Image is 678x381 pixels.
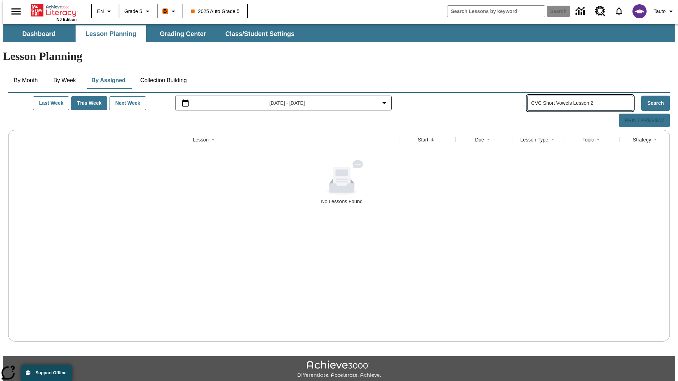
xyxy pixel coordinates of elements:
[76,25,146,42] button: Lesson Planning
[124,8,142,15] span: Grade 5
[94,5,117,18] button: Language: EN, Select a language
[109,96,146,110] button: Next Week
[135,72,192,89] button: Collection Building
[47,72,82,89] button: By Week
[520,136,548,143] div: Lesson Type
[531,98,633,108] input: Search Assigned Lessons
[447,6,545,17] input: search field
[56,17,77,22] span: NJ Edition
[148,25,218,42] button: Grading Center
[418,136,428,143] div: Start
[71,96,107,110] button: This Week
[571,2,591,21] a: Data Center
[632,4,647,18] img: avatar image
[594,135,602,144] button: Sort
[33,96,69,110] button: Last Week
[475,136,484,143] div: Due
[8,72,43,89] button: By Month
[193,136,209,143] div: Lesson
[582,136,594,143] div: Topic
[3,50,675,63] h1: Lesson Planning
[31,2,77,22] div: Home
[3,25,301,42] div: SubNavbar
[654,8,666,15] span: Tauto
[21,365,72,381] button: Support Offline
[591,2,610,21] a: Resource Center, Will open in new tab
[269,99,305,107] span: [DATE] - [DATE]
[633,136,651,143] div: Strategy
[86,72,131,89] button: By Assigned
[121,5,155,18] button: Grade: Grade 5, Select a grade
[163,7,167,16] span: B
[548,135,557,144] button: Sort
[651,5,678,18] button: Profile/Settings
[4,25,74,42] button: Dashboard
[220,25,300,42] button: Class/Student Settings
[3,24,675,42] div: SubNavbar
[36,370,66,375] span: Support Offline
[628,2,651,20] button: Select a new avatar
[209,135,217,144] button: Sort
[297,361,381,379] img: Achieve3000 Differentiate Accelerate Achieve
[97,8,104,15] span: EN
[428,135,437,144] button: Sort
[380,99,388,107] svg: Collapse Date Range Filter
[160,5,180,18] button: Boost Class color is orange. Change class color
[178,99,389,107] button: Select the date range menu item
[641,96,670,111] button: Search
[6,1,26,22] button: Open side menu
[191,8,240,15] span: 2025 Auto Grade 5
[610,2,628,20] a: Notifications
[321,198,363,205] div: No Lessons Found
[484,135,493,144] button: Sort
[11,160,673,205] div: No Lessons Found
[31,3,77,17] a: Home
[651,135,660,144] button: Sort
